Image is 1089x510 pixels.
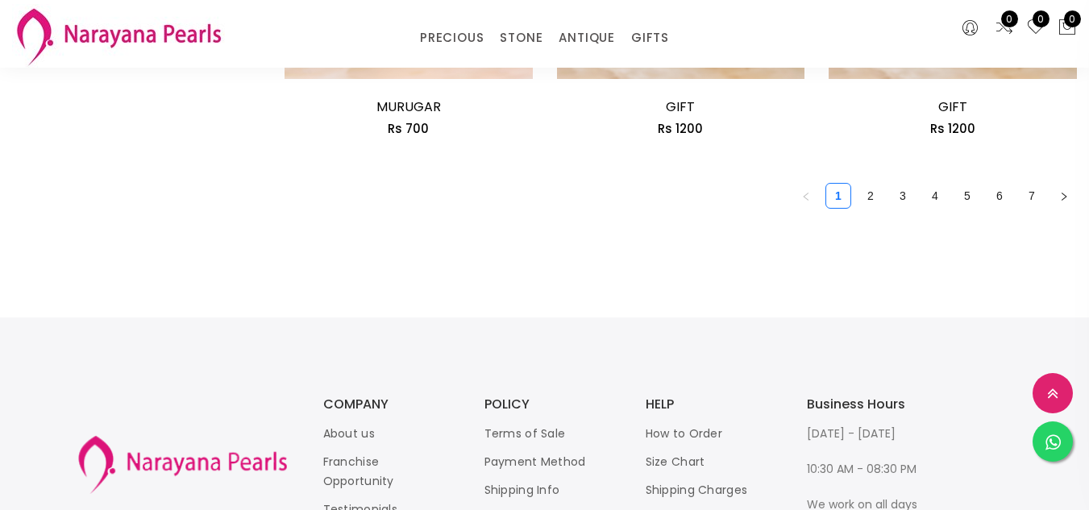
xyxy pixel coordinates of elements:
span: right [1059,192,1069,201]
span: 0 [1033,10,1050,27]
span: Rs 700 [388,120,429,137]
a: GIFT [666,97,695,116]
span: 0 [1001,10,1018,27]
li: 7 [1019,183,1045,209]
a: 7 [1020,184,1044,208]
h3: Business Hours [807,398,936,411]
a: Shipping Charges [646,482,748,498]
button: right [1051,183,1077,209]
a: Shipping Info [484,482,560,498]
p: 10:30 AM - 08:30 PM [807,459,936,479]
a: 0 [995,18,1014,39]
a: STONE [500,26,542,50]
a: 0 [1026,18,1045,39]
button: 0 [1058,18,1077,39]
a: GIFTS [631,26,669,50]
a: 2 [858,184,883,208]
button: left [793,183,819,209]
a: Terms of Sale [484,425,566,442]
a: MURUGAR [376,97,441,116]
a: Franchise Opportunity [323,454,394,489]
p: [DATE] - [DATE] [807,424,936,443]
h3: COMPANY [323,398,452,411]
h3: POLICY [484,398,613,411]
li: 3 [890,183,916,209]
a: How to Order [646,425,723,442]
span: left [801,192,811,201]
li: 6 [987,183,1012,209]
a: Payment Method [484,454,586,470]
a: 3 [891,184,915,208]
a: 6 [987,184,1012,208]
a: 5 [955,184,979,208]
a: ANTIQUE [559,26,615,50]
span: Rs 1200 [658,120,703,137]
li: Next Page [1051,183,1077,209]
a: 4 [923,184,947,208]
li: 1 [825,183,851,209]
li: 5 [954,183,980,209]
span: 0 [1064,10,1081,27]
li: 4 [922,183,948,209]
a: Size Chart [646,454,705,470]
a: About us [323,425,375,442]
h3: HELP [646,398,775,411]
span: Rs 1200 [930,120,975,137]
li: 2 [858,183,883,209]
a: 1 [826,184,850,208]
a: GIFT [938,97,967,116]
a: PRECIOUS [420,26,484,50]
li: Previous Page [793,183,819,209]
